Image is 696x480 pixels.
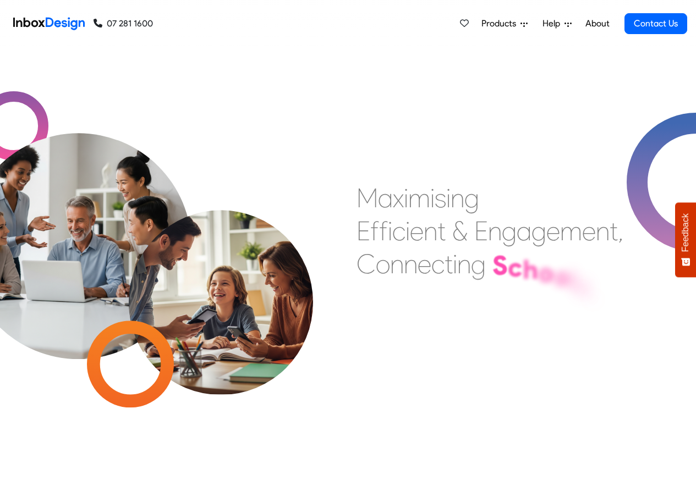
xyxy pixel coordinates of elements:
div: n [451,181,464,214]
div: x [393,181,404,214]
div: E [474,214,488,247]
span: Help [542,17,565,30]
a: Contact Us [624,13,687,34]
div: n [596,214,610,247]
div: o [553,260,569,293]
div: g [531,214,546,247]
div: a [378,181,393,214]
div: n [424,214,437,247]
button: Feedback - Show survey [675,202,696,277]
div: m [408,181,430,214]
div: g [471,248,486,281]
div: i [430,181,435,214]
a: Help [538,13,576,35]
div: E [357,214,370,247]
div: s [435,181,446,214]
div: i [405,214,410,247]
div: n [457,247,471,280]
a: 07 281 1600 [94,17,153,30]
div: t [445,247,453,280]
div: o [376,247,390,280]
div: M [357,181,378,214]
div: f [370,214,379,247]
div: c [392,214,405,247]
div: a [517,214,531,247]
div: i [446,181,451,214]
a: About [582,13,612,35]
img: parents_with_child.png [106,164,336,395]
div: t [610,214,618,247]
div: o [538,256,553,289]
div: h [523,253,538,286]
div: C [357,247,376,280]
div: , [589,274,597,307]
div: S [492,249,508,282]
div: l [569,264,576,297]
span: Feedback [681,213,690,252]
span: Products [481,17,520,30]
div: t [437,214,446,247]
div: n [488,214,502,247]
div: Maximising Efficient & Engagement, Connecting Schools, Families, and Students. [357,181,623,346]
div: g [502,214,517,247]
div: c [508,251,523,284]
div: e [418,247,431,280]
a: Products [477,13,532,35]
div: f [379,214,388,247]
div: i [404,181,408,214]
div: g [464,181,479,214]
div: m [560,214,582,247]
div: n [390,247,404,280]
div: c [431,247,445,280]
div: e [410,214,424,247]
div: e [546,214,560,247]
div: s [576,269,589,302]
div: i [453,247,457,280]
div: i [388,214,392,247]
div: e [582,214,596,247]
div: & [452,214,468,247]
div: , [618,214,623,247]
div: n [404,247,418,280]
